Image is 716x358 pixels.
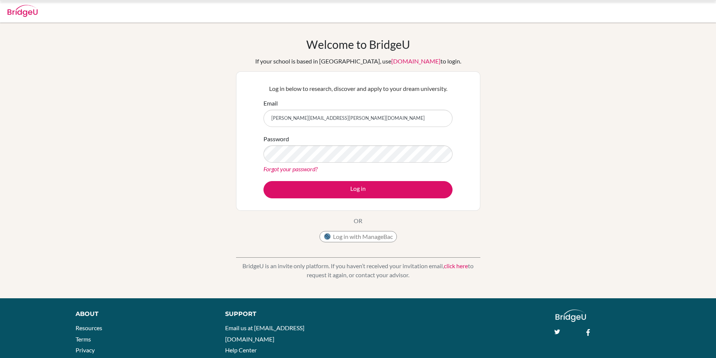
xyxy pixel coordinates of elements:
a: [DOMAIN_NAME] [391,57,440,65]
div: If your school is based in [GEOGRAPHIC_DATA], use to login. [255,57,461,66]
label: Email [263,99,278,108]
img: Bridge-U [8,5,38,17]
a: Privacy [76,346,95,353]
label: Password [263,134,289,144]
p: BridgeU is an invite only platform. If you haven’t received your invitation email, to request it ... [236,261,480,279]
p: OR [354,216,362,225]
h1: Welcome to BridgeU [306,38,410,51]
p: Log in below to research, discover and apply to your dream university. [263,84,453,93]
a: Resources [76,324,102,331]
button: Log in [263,181,453,198]
div: Support [225,310,349,319]
a: Terms [76,335,91,343]
a: Help Center [225,346,257,353]
img: logo_white@2x-f4f0deed5e89b7ecb1c2cc34c3e3d731f90f0f143d5ea2071677605dd97b5244.png [556,310,586,322]
div: About [76,310,208,319]
a: Email us at [EMAIL_ADDRESS][DOMAIN_NAME] [225,324,304,343]
button: Log in with ManageBac [319,231,397,242]
a: click here [444,262,468,269]
a: Forgot your password? [263,165,318,172]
